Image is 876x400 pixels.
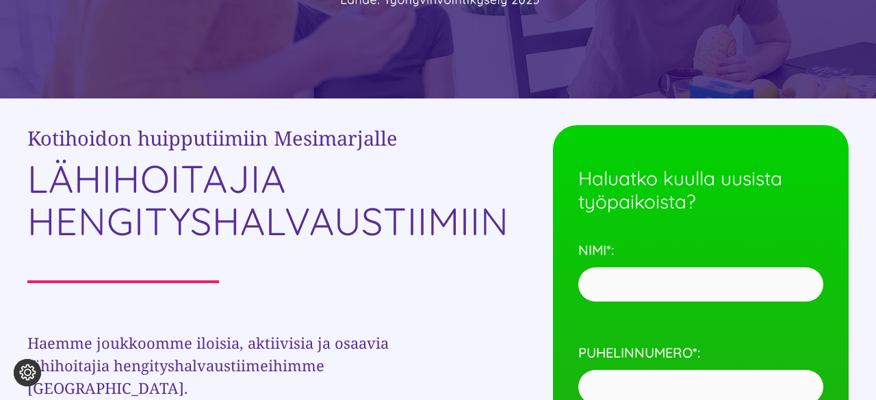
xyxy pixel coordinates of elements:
h3: Haemme joukkoomme iloisia, aktiivisia ja osaavia lähihoitajia hengityshalvaustiimeihimme [GEOGRAP... [27,332,471,399]
h4: Haluatko kuulla uusista työpaikoista? [578,144,823,213]
h1: LÄHIHOITAJIA HENGITYSHALVAUSTIIMIIN [27,158,471,242]
button: Evästeasetukset [14,359,41,386]
label: PUHELINNUMERO*: [578,344,823,394]
p: Kotihoidon huipputiimiin Mesimarjalle [27,125,471,151]
input: NIMI*: [578,267,823,302]
label: NIMI*: [578,241,823,291]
